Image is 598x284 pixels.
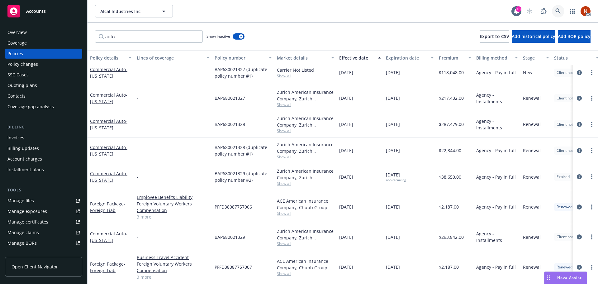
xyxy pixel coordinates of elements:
span: - [US_STATE] [90,144,127,157]
button: Policy details [88,50,134,65]
div: Premium [439,55,464,61]
a: Switch app [566,5,579,17]
span: BAP680021327 [215,95,245,101]
a: Summary of insurance [5,249,82,259]
div: Policy number [215,55,265,61]
div: Installment plans [7,165,44,175]
a: Manage certificates [5,217,82,227]
a: Quoting plans [5,80,82,90]
span: Renewal [523,234,541,240]
span: Agency - Pay in full [476,174,516,180]
button: Market details [274,50,337,65]
span: - [137,95,138,101]
span: Client not renewing [557,122,590,127]
a: Policy changes [5,59,82,69]
span: PFFD38087757007 [215,264,252,270]
a: more [588,147,596,154]
span: - [137,234,138,240]
div: Expiration date [386,55,427,61]
span: $22,844.00 [439,147,461,154]
a: more [588,94,596,102]
span: - [US_STATE] [90,66,127,79]
span: [DATE] [386,69,400,76]
div: Carrier Not Listed [277,67,334,73]
div: Policies [7,49,23,59]
span: Agency - Pay in full [476,69,516,76]
button: Export to CSV [480,30,509,43]
div: Manage BORs [7,238,37,248]
div: Quoting plans [7,80,37,90]
span: Show all [277,102,334,107]
div: Coverage [7,38,27,48]
a: Employee Benefits Liability [137,194,210,200]
a: Account charges [5,154,82,164]
span: Accounts [26,9,46,14]
a: Foreign Voluntary Workers Compensation [137,261,210,274]
span: [DATE] [386,171,406,182]
span: Alcal Industries Inc [100,8,154,15]
span: Client not renewing [557,148,590,153]
img: photo [581,6,591,16]
a: circleInformation [576,263,583,271]
a: Foreign Package [90,261,125,273]
span: Renewal [523,264,541,270]
span: [DATE] [339,204,353,210]
span: - [137,147,138,154]
div: Zurich American Insurance Company, Zurich Insurance Group [277,115,334,128]
a: Manage exposures [5,206,82,216]
a: SSC Cases [5,70,82,80]
div: Zurich American Insurance Company, Zurich Insurance Group [277,89,334,102]
span: $287,479.00 [439,121,464,128]
span: New [523,69,532,76]
span: BAP680021329 (duplicate policy number #2) [215,170,272,183]
div: Zurich American Insurance Company, Zurich Insurance Group [277,228,334,241]
a: more [588,263,596,271]
span: BAP680021328 (duplicate policy number #1) [215,144,272,157]
div: Policy changes [7,59,38,69]
a: Installment plans [5,165,82,175]
div: 13 [516,6,521,12]
span: Show all [277,271,334,276]
div: Billing updates [7,143,39,153]
div: Coverage gap analysis [7,102,54,112]
span: Renewal [523,204,541,210]
div: Overview [7,27,27,37]
div: Invoices [7,133,24,143]
span: BAP680021329 [215,234,245,240]
div: Manage certificates [7,217,48,227]
div: Policy details [90,55,125,61]
a: more [588,203,596,211]
a: Manage claims [5,228,82,238]
span: [DATE] [386,147,400,154]
div: Tools [5,187,82,193]
a: more [588,173,596,181]
span: Renewal [523,174,541,180]
span: Show inactive [206,34,230,39]
a: Commercial Auto [90,66,127,79]
button: Add historical policy [512,30,555,43]
span: [DATE] [386,121,400,128]
a: circleInformation [576,69,583,76]
a: Commercial Auto [90,171,127,183]
span: $217,432.00 [439,95,464,101]
div: Effective date [339,55,374,61]
a: Commercial Auto [90,144,127,157]
div: Billing method [476,55,511,61]
span: - Foreign Liab [90,261,125,273]
span: - [US_STATE] [90,231,127,243]
a: 3 more [137,274,210,280]
span: BAP680021327 (duplicate policy number #1) [215,66,272,79]
a: circleInformation [576,94,583,102]
span: $2,187.00 [439,204,459,210]
div: Market details [277,55,327,61]
span: [DATE] [339,234,353,240]
a: Accounts [5,2,82,20]
span: Open Client Navigator [12,263,58,270]
span: Agency - Installments [476,92,518,105]
a: Commercial Auto [90,231,127,243]
a: Business Travel Accident [137,254,210,261]
span: [DATE] [339,264,353,270]
a: circleInformation [576,203,583,211]
span: Expired [557,174,570,180]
